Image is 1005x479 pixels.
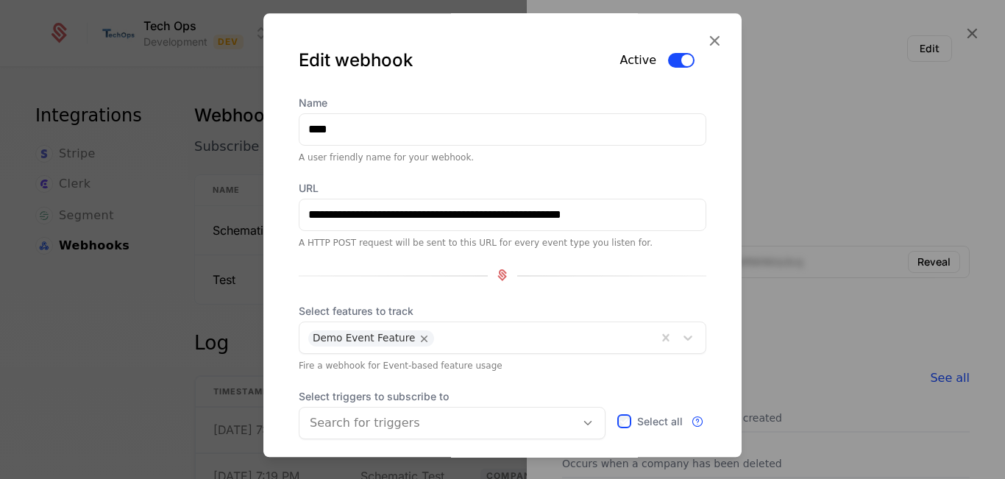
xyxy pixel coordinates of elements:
[299,304,706,319] span: Select features to track
[299,360,706,372] div: Fire a webhook for Event-based feature usage
[299,181,706,196] label: URL
[299,49,620,72] div: Edit webhook
[299,152,706,163] div: A user friendly name for your webhook.
[299,237,706,249] div: A HTTP POST request will be sent to this URL for every event type you listen for.
[637,416,683,427] span: Select all
[299,96,706,110] label: Name
[415,330,434,347] div: Remove Demo Event Feature
[313,330,415,347] div: Demo Event Feature
[299,389,606,404] span: Select triggers to subscribe to
[620,52,657,69] label: Active
[617,415,631,429] input: Select all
